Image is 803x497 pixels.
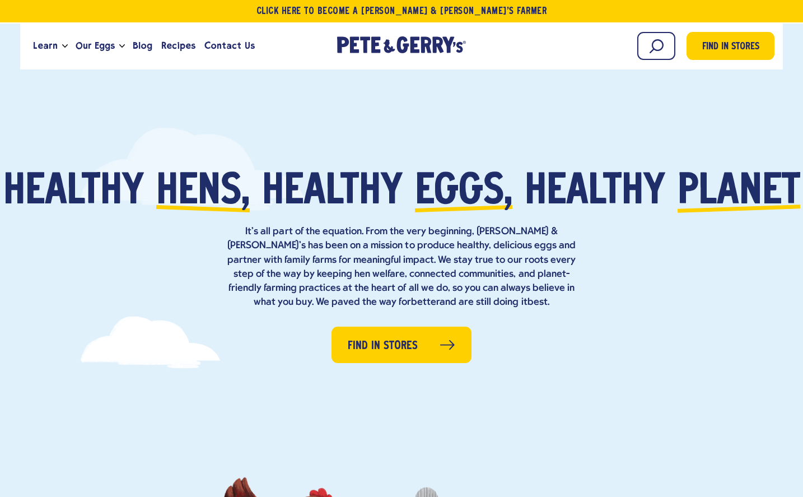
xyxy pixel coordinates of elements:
[637,32,675,60] input: Search
[200,31,259,61] a: Contact Us
[62,44,68,48] button: Open the dropdown menu for Learn
[527,297,548,308] strong: best
[222,225,581,309] p: It’s all part of the equation. From the very beginning, [PERSON_NAME] & [PERSON_NAME]’s has been ...
[525,171,665,213] span: healthy
[3,171,144,213] span: Healthy
[119,44,125,48] button: Open the dropdown menu for Our Eggs
[128,31,157,61] a: Blog
[157,31,200,61] a: Recipes
[348,337,418,355] span: Find in Stores
[415,171,512,213] span: eggs,
[702,40,759,55] span: Find in Stores
[133,39,152,53] span: Blog
[262,171,403,213] span: healthy
[33,39,58,53] span: Learn
[411,297,440,308] strong: better
[161,39,195,53] span: Recipes
[71,31,119,61] a: Our Eggs
[678,171,800,213] span: planet
[156,171,250,213] span: hens,
[332,327,471,363] a: Find in Stores
[29,31,62,61] a: Learn
[76,39,115,53] span: Our Eggs
[687,32,774,60] a: Find in Stores
[204,39,254,53] span: Contact Us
